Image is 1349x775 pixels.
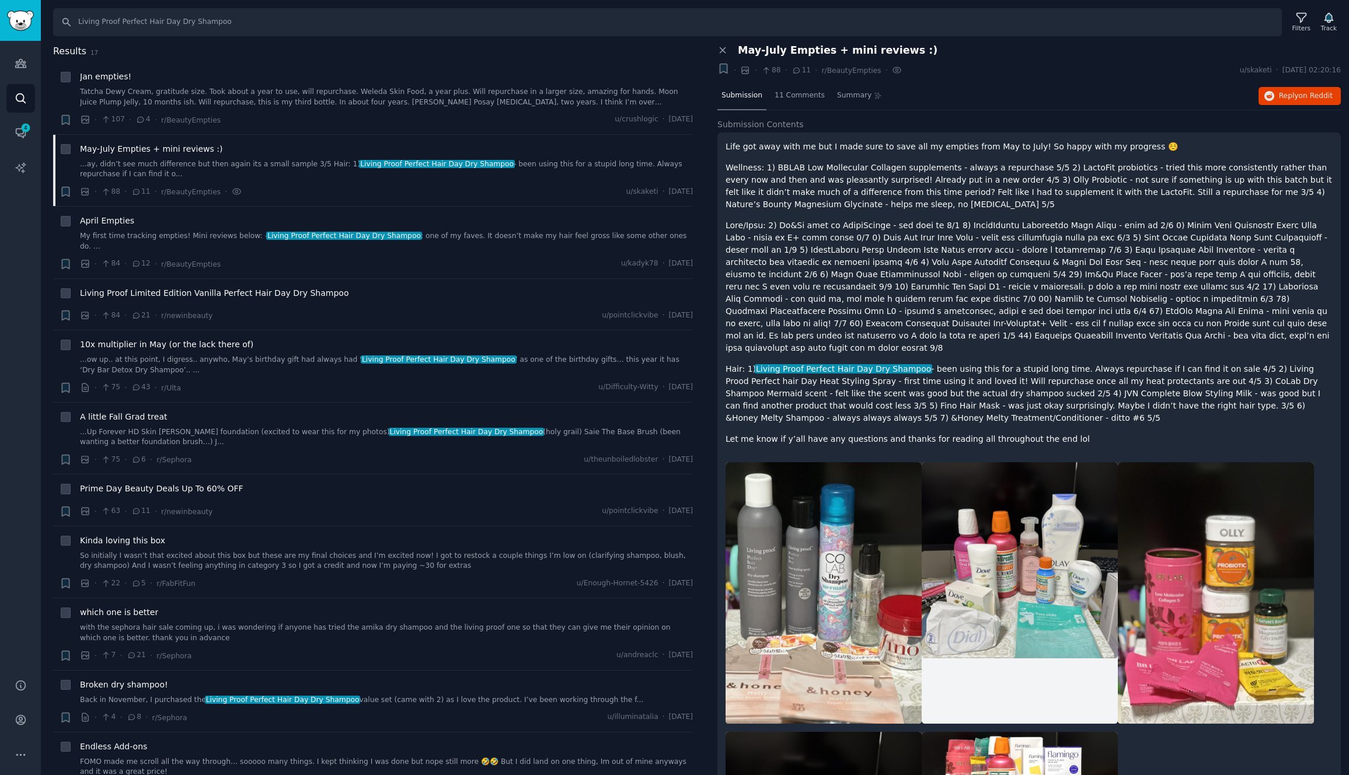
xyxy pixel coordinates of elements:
[621,259,658,269] span: u/kadyk78
[80,287,348,299] a: Living Proof Limited Edition Vanilla Perfect Hair Day Dry Shampoo
[761,65,780,76] span: 88
[726,462,922,724] img: May-July Empties + mini reviews :)
[95,577,97,589] span: ·
[80,215,134,227] a: April Empties
[161,188,221,196] span: r/BeautyEmpties
[155,505,157,518] span: ·
[95,382,97,394] span: ·
[131,455,146,465] span: 6
[124,309,127,322] span: ·
[663,114,665,125] span: ·
[584,455,658,465] span: u/theunboiledlobster
[615,114,658,125] span: u/crushlogic
[775,90,825,101] span: 11 Comments
[726,219,1333,354] p: Lore/Ipsu: 2) Do&Si amet co AdipiScinge - sed doei te 8/1 8) IncidIduntu Laboreetdo Magn Aliqu - ...
[1282,65,1341,76] span: [DATE] 02:20:16
[135,114,150,125] span: 4
[361,355,516,364] span: Living Proof Perfect Hair Day Dry Shampoo
[7,11,34,31] img: GummySearch logo
[755,364,932,373] span: Living Proof Perfect Hair Day Dry Shampoo
[80,71,131,83] a: Jan empties!
[155,258,157,270] span: ·
[95,650,97,662] span: ·
[161,384,181,392] span: r/Ulta
[127,712,141,722] span: 8
[155,309,157,322] span: ·
[663,578,665,589] span: ·
[669,310,693,321] span: [DATE]
[80,741,147,753] span: Endless Add-ons
[131,506,151,516] span: 11
[124,577,127,589] span: ·
[669,114,693,125] span: [DATE]
[95,258,97,270] span: ·
[669,578,693,589] span: [DATE]
[161,116,221,124] span: r/BeautyEmpties
[80,159,693,180] a: ...ay, didn’t see much difference but then again its a small sample 3/5 Hair: 1)Living Proof Perf...
[389,428,544,436] span: Living Proof Perfect Hair Day Dry Shampoo
[792,65,811,76] span: 11
[663,310,665,321] span: ·
[577,578,658,589] span: u/Enough-Hornet-5426
[815,64,817,76] span: ·
[124,186,127,198] span: ·
[669,187,693,197] span: [DATE]
[1292,24,1310,32] div: Filters
[80,535,165,547] span: Kinda loving this box
[127,650,146,661] span: 21
[80,87,693,107] a: Tatcha Dewy Cream, gratitude size. Took about a year to use, will repurchase. Weleda Skin Food, a...
[155,114,157,126] span: ·
[101,114,125,125] span: 107
[726,433,1333,445] p: Let me know if y’all have any questions and thanks for reading all throughout the end lol
[161,508,212,516] span: r/newinbeauty
[161,260,221,268] span: r/BeautyEmpties
[129,114,131,126] span: ·
[95,114,97,126] span: ·
[80,695,693,706] a: Back in November, I purchased theLiving Proof Perfect Hair Day Dry Shampoovalue set (came with 2)...
[124,382,127,394] span: ·
[1299,92,1333,100] span: on Reddit
[1276,65,1278,76] span: ·
[1321,24,1337,32] div: Track
[886,64,888,76] span: ·
[131,382,151,393] span: 43
[80,231,693,252] a: My first time tracking empties! Mini reviews below: -Living Proof Perfect Hair Day Dry Shampoo: o...
[663,650,665,661] span: ·
[80,143,222,155] a: May-July Empties + mini reviews :)
[95,309,97,322] span: ·
[120,711,122,724] span: ·
[80,338,253,351] span: 10x multiplier in May (or the lack there of)
[80,623,693,643] a: with the sephora hair sale coming up, i was wondering if anyone has tried the amika dry shampoo a...
[155,186,157,198] span: ·
[785,64,787,76] span: ·
[80,411,167,423] a: A little Fall Grad treat
[602,310,658,321] span: u/pointclickvibe
[663,382,665,393] span: ·
[53,44,86,59] span: Results
[80,679,168,691] a: Broken dry shampoo!
[80,483,243,495] a: Prime Day Beauty Deals Up To 60% OFF
[669,712,693,722] span: [DATE]
[205,696,360,704] span: Living Proof Perfect Hair Day Dry Shampoo
[155,382,157,394] span: ·
[131,187,151,197] span: 11
[663,506,665,516] span: ·
[669,650,693,661] span: [DATE]
[669,506,693,516] span: [DATE]
[101,578,120,589] span: 22
[1259,87,1341,106] a: Replyon Reddit
[161,312,212,320] span: r/newinbeauty
[150,577,152,589] span: ·
[717,118,804,131] span: Submission Contents
[150,650,152,662] span: ·
[80,551,693,571] a: So initially I wasn’t that excited about this box but these are my final choices and I’m excited ...
[101,506,120,516] span: 63
[602,506,658,516] span: u/pointclickvibe
[150,453,152,466] span: ·
[156,456,191,464] span: r/Sephora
